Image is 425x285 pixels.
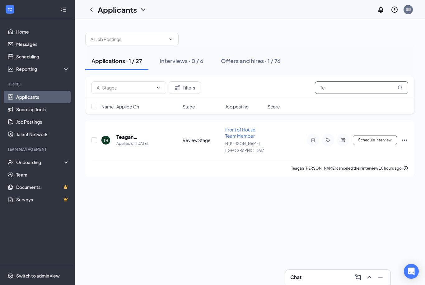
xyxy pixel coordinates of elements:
[377,274,384,281] svg: Minimize
[60,7,66,13] svg: Collapse
[398,85,403,90] svg: MagnifyingGlass
[169,81,200,94] button: Filter Filters
[309,138,317,143] svg: ActiveNote
[391,6,398,13] svg: QuestionInfo
[91,36,166,43] input: All Job Postings
[225,141,267,153] span: N [PERSON_NAME] [[GEOGRAPHIC_DATA]]
[116,140,166,147] div: Applied on [DATE]
[116,134,166,140] h5: Teagan [PERSON_NAME]
[377,6,385,13] svg: Notifications
[339,138,347,143] svg: ActiveChat
[315,81,408,94] input: Search in applications
[291,165,408,172] div: Teagan [PERSON_NAME] canceled their interview 10 hours ago.
[91,57,142,65] div: Applications · 1 / 27
[366,274,373,281] svg: ChevronUp
[16,273,60,279] div: Switch to admin view
[7,147,68,152] div: Team Management
[404,264,419,279] div: Open Intercom Messenger
[98,4,137,15] h1: Applicants
[16,91,69,103] a: Applicants
[183,103,195,110] span: Stage
[403,166,408,171] svg: Info
[354,274,362,281] svg: ComposeMessage
[225,103,249,110] span: Job posting
[16,168,69,181] a: Team
[160,57,203,65] div: Interviews · 0 / 6
[104,138,108,143] div: TH
[376,272,385,282] button: Minimize
[225,127,255,139] span: Front of House Team Member
[139,6,147,13] svg: ChevronDown
[353,135,397,145] button: Schedule Interview
[16,38,69,50] a: Messages
[364,272,374,282] button: ChevronUp
[16,159,64,165] div: Onboarding
[7,273,14,279] svg: Settings
[16,50,69,63] a: Scheduling
[97,84,153,91] input: All Stages
[290,274,301,281] h3: Chat
[16,25,69,38] a: Home
[7,6,13,12] svg: WorkstreamLogo
[16,103,69,116] a: Sourcing Tools
[16,66,70,72] div: Reporting
[7,66,14,72] svg: Analysis
[174,84,181,91] svg: Filter
[156,85,161,90] svg: ChevronDown
[16,193,69,206] a: SurveysCrown
[7,81,68,87] div: Hiring
[168,37,173,42] svg: ChevronDown
[401,136,408,144] svg: Ellipses
[406,7,411,12] div: BB
[221,57,281,65] div: Offers and hires · 1 / 76
[101,103,139,110] span: Name · Applied On
[16,116,69,128] a: Job Postings
[268,103,280,110] span: Score
[88,6,95,13] svg: ChevronLeft
[183,137,222,143] div: Review Stage
[324,138,332,143] svg: Tag
[353,272,363,282] button: ComposeMessage
[16,128,69,140] a: Talent Network
[16,181,69,193] a: DocumentsCrown
[7,159,14,165] svg: UserCheck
